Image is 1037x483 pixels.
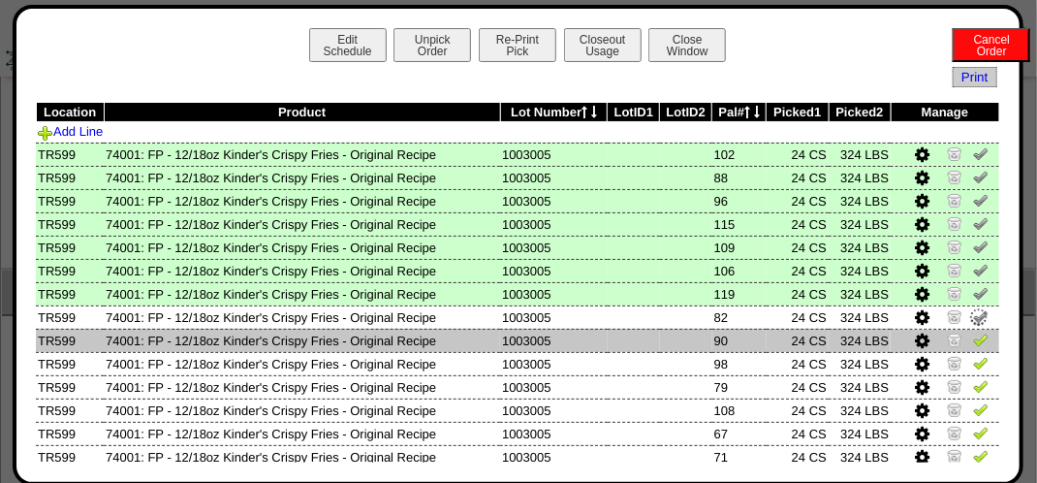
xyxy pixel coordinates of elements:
td: 24 CS [767,282,829,306]
td: TR599 [36,306,104,329]
td: 1003005 [500,282,608,306]
img: Verify Pick [973,448,989,464]
a: Print [953,67,996,87]
button: CancelOrder [953,28,1030,62]
button: Re-PrintPick [479,28,556,62]
td: 74001: FP - 12/18oz Kinder's Crispy Fries - Original Recipe [104,189,500,212]
td: 1003005 [500,306,608,329]
td: 108 [712,399,767,422]
td: 324 LBS [829,375,891,399]
td: 74001: FP - 12/18oz Kinder's Crispy Fries - Original Recipe [104,422,500,445]
td: 102 [712,143,767,166]
td: 324 LBS [829,399,891,422]
td: 82 [712,306,767,329]
td: 74001: FP - 12/18oz Kinder's Crispy Fries - Original Recipe [104,306,500,329]
td: 1003005 [500,399,608,422]
td: 24 CS [767,189,829,212]
img: Zero Item and Verify [947,239,962,254]
th: Product [104,103,500,122]
img: Un-Verify Pick [973,145,989,161]
td: 74001: FP - 12/18oz Kinder's Crispy Fries - Original Recipe [104,212,500,236]
td: 1003005 [500,212,608,236]
td: 324 LBS [829,329,891,352]
img: Verify Pick [973,402,989,417]
td: 324 LBS [829,259,891,282]
td: 74001: FP - 12/18oz Kinder's Crispy Fries - Original Recipe [104,236,500,259]
img: Zero Item and Verify [947,285,962,301]
td: 324 LBS [829,306,891,329]
td: 24 CS [767,306,829,329]
td: 1003005 [500,329,608,352]
img: Zero Item and Verify [947,378,962,394]
td: TR599 [36,422,104,445]
img: Un-Verify Pick [973,285,989,301]
td: TR599 [36,236,104,259]
td: 324 LBS [829,189,891,212]
td: TR599 [36,399,104,422]
td: 1003005 [500,375,608,399]
img: spinner-alpha-0.gif [968,306,990,328]
img: Un-Verify Pick [973,215,989,231]
button: CloseWindow [648,28,726,62]
td: TR599 [36,189,104,212]
td: 98 [712,352,767,375]
td: 24 CS [767,329,829,352]
td: 324 LBS [829,166,891,189]
td: 109 [712,236,767,259]
img: Verify Pick [973,425,989,440]
img: Zero Item and Verify [947,355,962,370]
img: Zero Item and Verify [947,145,962,161]
td: 24 CS [767,445,829,468]
img: Un-Verify Pick [973,239,989,254]
th: Location [36,103,104,122]
td: 74001: FP - 12/18oz Kinder's Crispy Fries - Original Recipe [104,282,500,306]
td: 24 CS [767,375,829,399]
td: 74001: FP - 12/18oz Kinder's Crispy Fries - Original Recipe [104,399,500,422]
td: TR599 [36,143,104,166]
td: 74001: FP - 12/18oz Kinder's Crispy Fries - Original Recipe [104,143,500,166]
img: Zero Item and Verify [947,425,962,440]
td: 324 LBS [829,352,891,375]
td: 24 CS [767,259,829,282]
td: 1003005 [500,422,608,445]
button: UnpickOrder [393,28,471,62]
img: Add Item to Order [38,125,53,141]
td: 74001: FP - 12/18oz Kinder's Crispy Fries - Original Recipe [104,259,500,282]
td: 324 LBS [829,212,891,236]
td: 324 LBS [829,422,891,445]
img: Zero Item and Verify [947,169,962,184]
td: 96 [712,189,767,212]
img: Verify Pick [973,332,989,347]
td: 74001: FP - 12/18oz Kinder's Crispy Fries - Original Recipe [104,352,500,375]
td: 324 LBS [829,282,891,306]
td: 74001: FP - 12/18oz Kinder's Crispy Fries - Original Recipe [104,375,500,399]
img: Verify Pick [973,355,989,370]
td: 74001: FP - 12/18oz Kinder's Crispy Fries - Original Recipe [104,445,500,468]
th: Picked1 [767,103,829,122]
td: 24 CS [767,143,829,166]
th: Manage [891,103,999,122]
th: Picked2 [829,103,891,122]
td: 324 LBS [829,445,891,468]
td: 88 [712,166,767,189]
th: LotID2 [660,103,712,122]
td: 24 CS [767,166,829,189]
td: 1003005 [500,166,608,189]
td: 1003005 [500,259,608,282]
img: Un-Verify Pick [973,169,989,184]
td: 1003005 [500,445,608,468]
td: TR599 [36,212,104,236]
td: 24 CS [767,422,829,445]
td: 71 [712,445,767,468]
td: TR599 [36,166,104,189]
td: 79 [712,375,767,399]
img: Verify Pick [973,378,989,394]
td: 324 LBS [829,143,891,166]
th: Lot Number [500,103,608,122]
img: Un-Verify Pick [973,192,989,208]
img: Zero Item and Verify [947,192,962,208]
td: 1003005 [500,189,608,212]
td: 106 [712,259,767,282]
img: Zero Item and Verify [947,262,962,277]
img: Zero Item and Verify [947,332,962,347]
